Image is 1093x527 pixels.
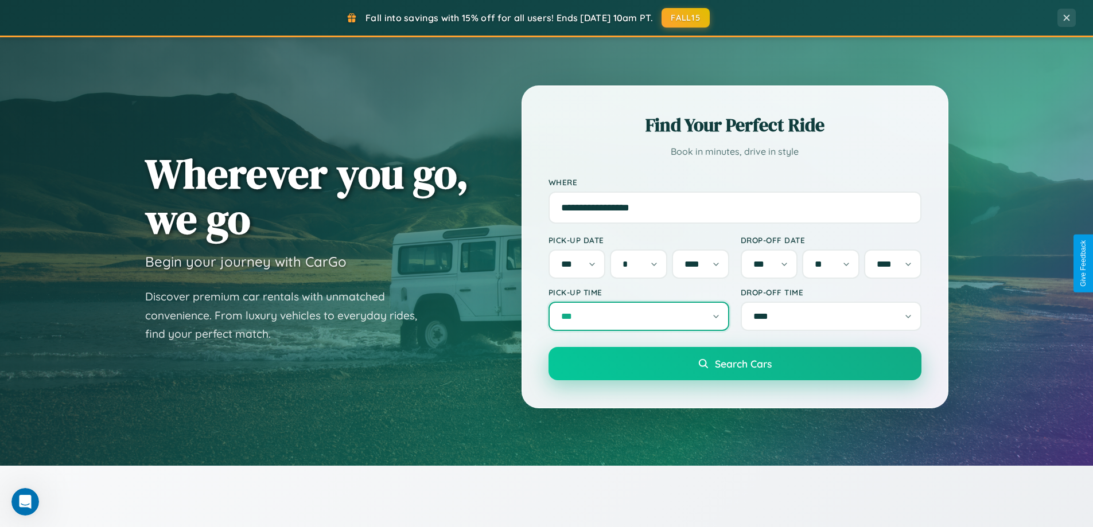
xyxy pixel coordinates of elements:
label: Drop-off Time [741,287,921,297]
h3: Begin your journey with CarGo [145,253,347,270]
label: Pick-up Date [549,235,729,245]
h1: Wherever you go, we go [145,151,469,241]
label: Drop-off Date [741,235,921,245]
p: Book in minutes, drive in style [549,143,921,160]
p: Discover premium car rentals with unmatched convenience. From luxury vehicles to everyday rides, ... [145,287,432,343]
label: Where [549,177,921,187]
div: Give Feedback [1079,240,1087,287]
span: Fall into savings with 15% off for all users! Ends [DATE] 10am PT. [365,12,653,24]
span: Search Cars [715,357,772,370]
button: Search Cars [549,347,921,380]
button: FALL15 [662,8,710,28]
label: Pick-up Time [549,287,729,297]
iframe: Intercom live chat [11,488,39,516]
h2: Find Your Perfect Ride [549,112,921,138]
